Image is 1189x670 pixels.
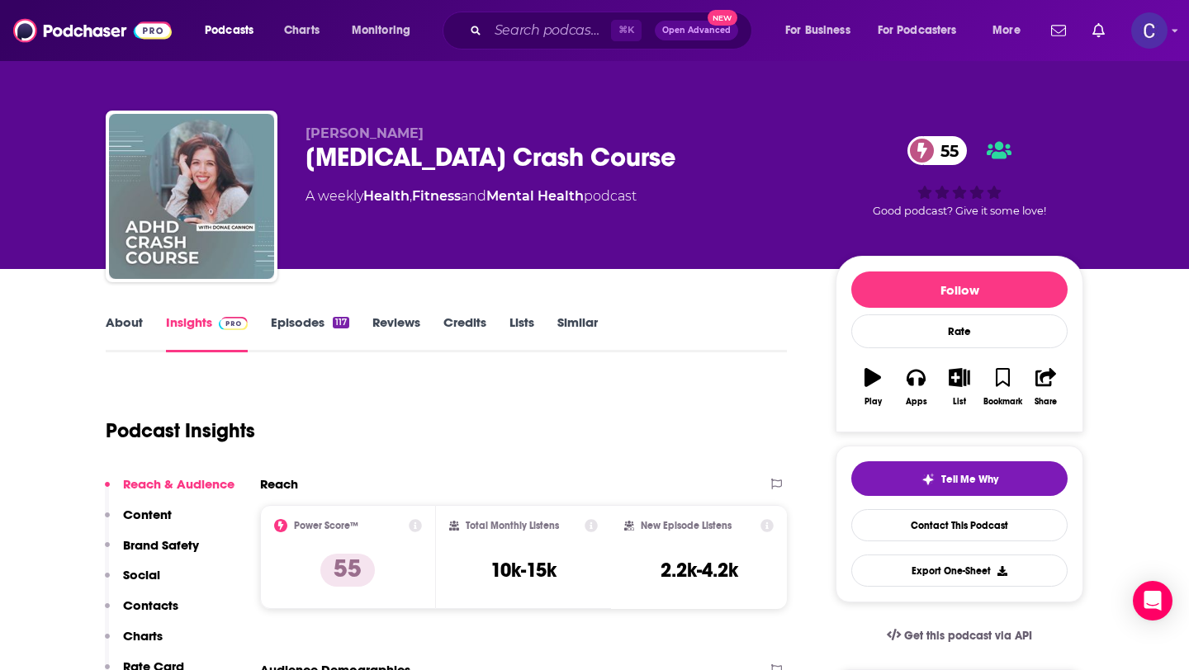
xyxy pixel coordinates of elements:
[774,17,871,44] button: open menu
[106,418,255,443] h1: Podcast Insights
[873,205,1046,217] span: Good podcast? Give it some love!
[105,597,178,628] button: Contacts
[123,628,163,644] p: Charts
[412,188,461,204] a: Fitness
[219,317,248,330] img: Podchaser Pro
[981,357,1024,417] button: Bookmark
[851,461,1068,496] button: tell me why sparkleTell Me Why
[851,314,1068,348] div: Rate
[443,314,486,352] a: Credits
[708,10,737,26] span: New
[878,19,957,42] span: For Podcasters
[907,136,967,165] a: 55
[461,188,486,204] span: and
[320,554,375,587] p: 55
[865,397,882,407] div: Play
[294,520,358,531] h2: Power Score™
[1131,12,1168,49] img: User Profile
[123,567,160,583] p: Social
[1131,12,1168,49] span: Logged in as publicityxxtina
[106,314,143,352] a: About
[306,186,637,206] div: A weekly podcast
[953,397,966,407] div: List
[1131,12,1168,49] button: Show profile menu
[851,554,1068,587] button: Export One-Sheet
[123,537,199,553] p: Brand Safety
[851,271,1068,308] button: Follow
[123,597,178,613] p: Contacts
[874,616,1045,656] a: Get this podcast via API
[785,19,850,42] span: For Business
[836,125,1083,228] div: 55Good podcast? Give it some love!
[557,314,598,352] a: Similar
[109,114,274,279] img: ADHD Crash Course
[273,17,329,44] a: Charts
[352,19,410,42] span: Monitoring
[123,507,172,522] p: Content
[488,17,611,44] input: Search podcasts, credits, & more...
[641,520,732,531] h2: New Episode Listens
[941,473,998,486] span: Tell Me Why
[938,357,981,417] button: List
[105,507,172,537] button: Content
[851,357,894,417] button: Play
[410,188,412,204] span: ,
[611,20,642,41] span: ⌘ K
[904,629,1032,643] span: Get this podcast via API
[906,397,927,407] div: Apps
[105,537,199,568] button: Brand Safety
[105,628,163,658] button: Charts
[867,17,981,44] button: open menu
[924,136,967,165] span: 55
[166,314,248,352] a: InsightsPodchaser Pro
[372,314,420,352] a: Reviews
[894,357,937,417] button: Apps
[333,317,349,328] div: 117
[458,12,768,50] div: Search podcasts, credits, & more...
[662,26,731,35] span: Open Advanced
[992,19,1021,42] span: More
[205,19,253,42] span: Podcasts
[509,314,534,352] a: Lists
[921,473,935,486] img: tell me why sparkle
[105,567,160,597] button: Social
[486,188,584,204] a: Mental Health
[13,15,172,46] img: Podchaser - Follow, Share and Rate Podcasts
[306,125,424,141] span: [PERSON_NAME]
[466,520,559,531] h2: Total Monthly Listens
[1025,357,1068,417] button: Share
[1133,581,1172,620] div: Open Intercom Messenger
[105,476,234,507] button: Reach & Audience
[363,188,410,204] a: Health
[193,17,275,44] button: open menu
[981,17,1041,44] button: open menu
[1086,17,1111,45] a: Show notifications dropdown
[851,509,1068,541] a: Contact This Podcast
[284,19,320,42] span: Charts
[1035,397,1057,407] div: Share
[655,21,738,40] button: Open AdvancedNew
[271,314,349,352] a: Episodes117
[260,476,298,492] h2: Reach
[661,558,738,583] h3: 2.2k-4.2k
[490,558,557,583] h3: 10k-15k
[983,397,1022,407] div: Bookmark
[340,17,432,44] button: open menu
[1045,17,1073,45] a: Show notifications dropdown
[123,476,234,492] p: Reach & Audience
